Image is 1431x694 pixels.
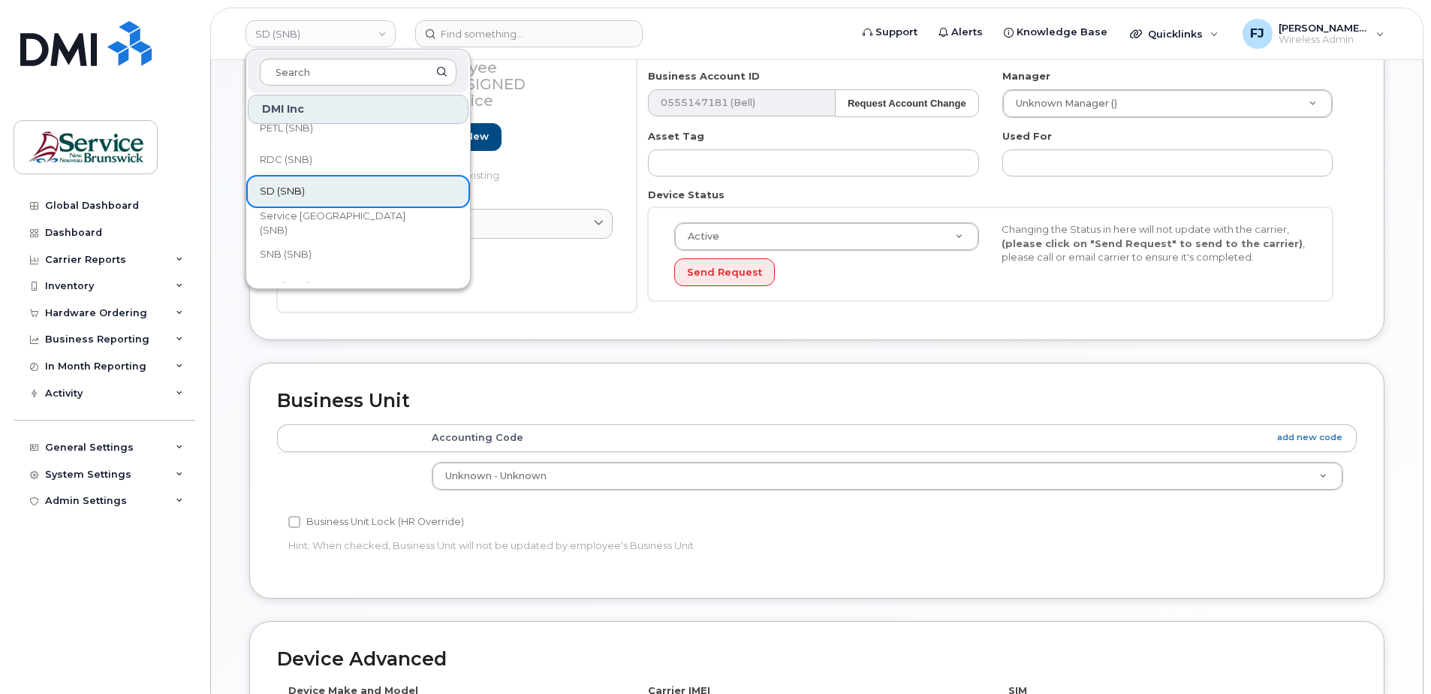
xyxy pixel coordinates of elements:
label: Device Status [648,188,725,202]
a: PETL (SNB) [248,113,468,143]
input: Business Unit Lock (HR Override) [288,516,300,528]
span: Wireless Admin [1279,34,1369,46]
div: Fougere, Jonathan (SNB) [1232,19,1395,49]
span: Active [679,230,719,243]
span: Knowledge Base [1017,25,1107,40]
span: Unknown - Unknown [445,470,547,481]
div: Quicklinks [1119,19,1229,49]
span: Quicklinks [1148,28,1203,40]
a: add new code [1277,431,1342,444]
label: Business Account ID [648,69,760,83]
span: THC (SNB) [260,279,310,294]
th: Accounting Code [418,424,1357,451]
label: Asset Tag [648,129,704,143]
span: Support [875,25,917,40]
h2: Device Advanced [277,649,1357,670]
p: Hint: When checked, Business Unit will not be updated by employee's Business Unit [288,539,985,553]
span: FJ [1250,25,1264,43]
span: RDC (SNB) [260,152,312,167]
a: SD (SNB) [248,177,468,207]
span: Service [GEOGRAPHIC_DATA] (SNB) [260,209,432,238]
span: Unknown Manager () [1007,97,1117,110]
h2: Business Unit [277,391,1357,412]
a: Knowledge Base [993,17,1118,47]
a: Alerts [928,17,993,47]
label: Used For [1002,129,1052,143]
a: ONB (SNB) [248,82,468,112]
label: Manager [1002,69,1050,83]
span: SNB (SNB) [260,247,312,262]
a: Active [675,223,978,250]
span: PETL (SNB) [260,121,313,136]
a: THC (SNB) [248,271,468,301]
a: SNB (SNB) [248,240,468,270]
a: SD (SNB) [246,20,396,47]
button: Request Account Change [835,89,979,117]
a: Unknown Manager () [1003,90,1332,117]
a: Unknown - Unknown [432,463,1342,490]
label: Business Unit Lock (HR Override) [288,513,464,531]
span: [PERSON_NAME] (SNB) [1279,22,1369,34]
button: Send Request [674,258,775,286]
a: Support [852,17,928,47]
div: Changing the Status in here will not update with the carrier, , please call or email carrier to e... [990,222,1318,264]
strong: Request Account Change [848,98,966,109]
div: DMI Inc [248,95,468,124]
span: Alerts [951,25,983,40]
strong: (please click on "Send Request" to send to the carrier) [1002,237,1303,249]
span: SD (SNB) [260,184,305,199]
a: Service [GEOGRAPHIC_DATA] (SNB) [248,208,468,238]
a: RDC (SNB) [248,145,468,175]
input: Find something... [415,20,643,47]
input: Search [260,59,456,86]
